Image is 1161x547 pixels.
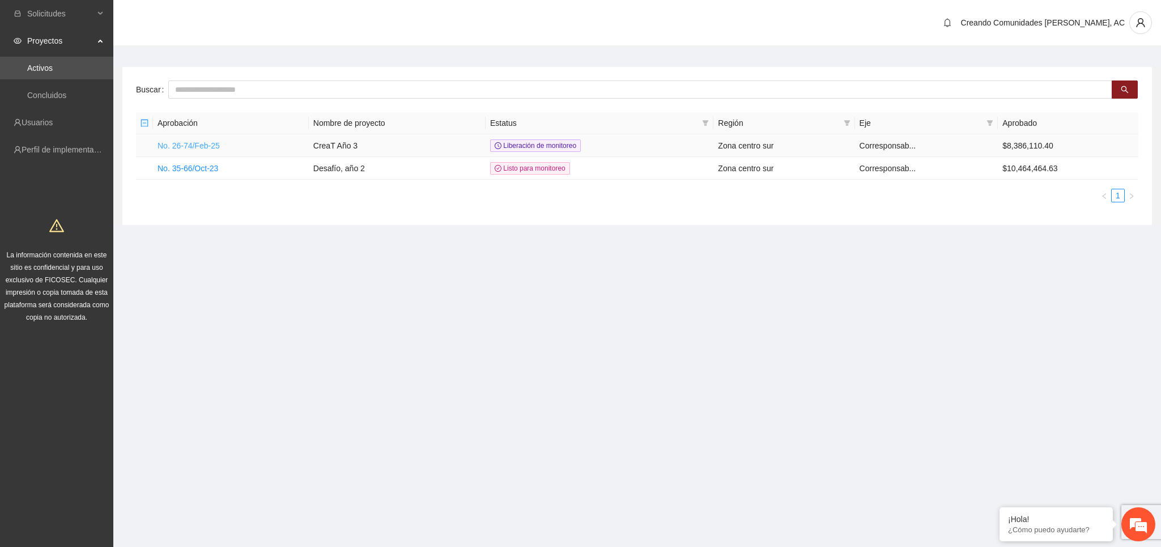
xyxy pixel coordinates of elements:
[702,120,709,126] span: filter
[158,141,220,150] a: No. 26-74/Feb-25
[309,157,486,180] td: Desafío, año 2
[27,63,53,73] a: Activos
[490,117,698,129] span: Estatus
[1111,189,1125,202] li: 1
[860,141,916,150] span: Corresponsab...
[1130,18,1151,28] span: user
[961,18,1125,27] span: Creando Comunidades [PERSON_NAME], AC
[1008,515,1104,524] div: ¡Hola!
[136,80,168,99] label: Buscar
[27,2,94,25] span: Solicitudes
[1112,189,1124,202] a: 1
[1098,189,1111,202] button: left
[14,37,22,45] span: eye
[939,18,956,27] span: bell
[998,112,1138,134] th: Aprobado
[1112,80,1138,99] button: search
[1101,193,1108,200] span: left
[860,117,983,129] span: Eje
[495,142,501,149] span: clock-circle
[309,134,486,157] td: CreaT Año 3
[986,120,993,126] span: filter
[1121,86,1129,95] span: search
[1128,193,1135,200] span: right
[495,165,501,172] span: check-circle
[14,10,22,18] span: inbox
[938,14,956,32] button: bell
[22,145,110,154] a: Perfil de implementadora
[5,251,109,321] span: La información contenida en este sitio es confidencial y para uso exclusivo de FICOSEC. Cualquier...
[700,115,711,132] span: filter
[718,117,839,129] span: Región
[984,115,996,132] span: filter
[22,118,53,127] a: Usuarios
[1008,525,1104,534] p: ¿Cómo puedo ayudarte?
[1129,11,1152,34] button: user
[713,157,854,180] td: Zona centro sur
[1098,189,1111,202] li: Previous Page
[998,134,1138,157] td: $8,386,110.40
[1125,189,1138,202] button: right
[309,112,486,134] th: Nombre de proyecto
[490,162,570,175] span: Listo para monitoreo
[860,164,916,173] span: Corresponsab...
[713,134,854,157] td: Zona centro sur
[27,29,94,52] span: Proyectos
[158,164,218,173] a: No. 35-66/Oct-23
[49,218,64,233] span: warning
[841,115,853,132] span: filter
[998,157,1138,180] td: $10,464,464.63
[141,119,148,127] span: minus-square
[844,120,850,126] span: filter
[490,139,581,152] span: Liberación de monitoreo
[27,91,66,100] a: Concluidos
[1125,189,1138,202] li: Next Page
[153,112,309,134] th: Aprobación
